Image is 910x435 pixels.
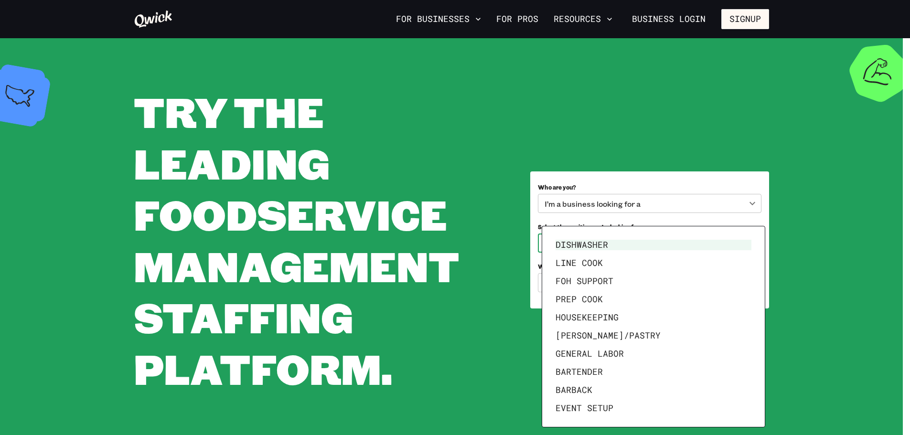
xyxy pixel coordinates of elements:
li: FOH Support [552,272,755,290]
li: Event Setup [552,399,755,417]
li: [PERSON_NAME]/Pastry [552,327,755,345]
li: Bartender [552,363,755,381]
li: Dishwasher [552,236,755,254]
li: General Labor [552,345,755,363]
li: Line Cook [552,254,755,272]
li: Barback [552,381,755,399]
li: Prep Cook [552,290,755,308]
li: Housekeeping [552,308,755,327]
